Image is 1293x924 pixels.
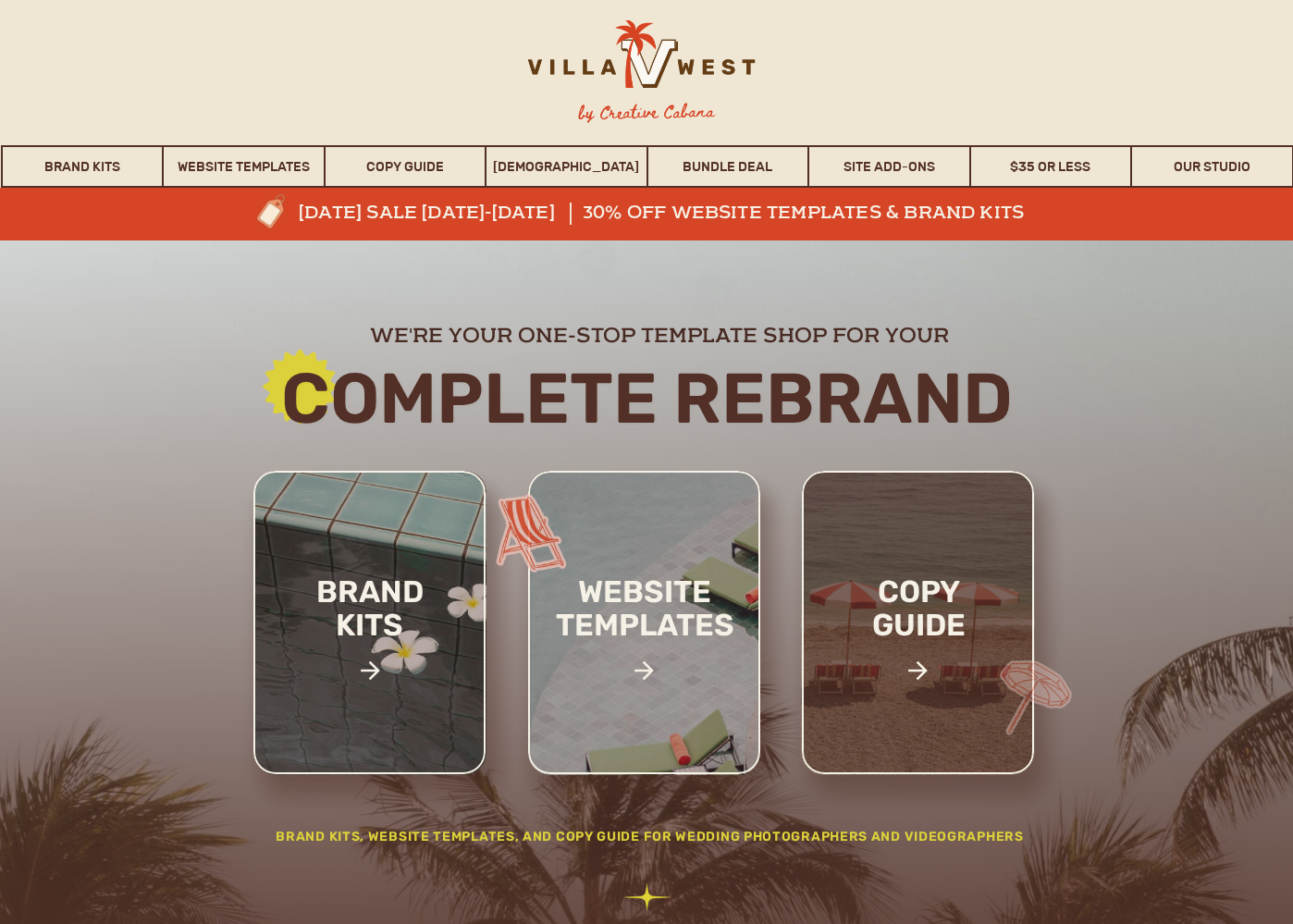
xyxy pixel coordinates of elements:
a: Site Add-Ons [809,145,969,188]
h3: by Creative Cabana [563,99,731,127]
a: copy guide [833,575,1004,704]
a: Website Templates [164,145,324,188]
h2: Complete rebrand [147,361,1147,436]
a: Copy Guide [326,145,486,188]
a: website templates [523,575,766,682]
a: [DATE] sale [DATE]-[DATE] [299,203,615,225]
h2: we're your one-stop template shop for your [238,322,1080,345]
a: Brand Kits [3,145,163,188]
a: Our Studio [1132,145,1292,188]
a: [DEMOGRAPHIC_DATA] [486,145,646,188]
a: Bundle Deal [648,145,808,188]
a: 30% off website templates & brand kits [583,203,1041,225]
a: $35 or Less [971,145,1131,188]
a: brand kits [291,575,448,704]
h2: Brand Kits, website templates, and Copy Guide for wedding photographers and videographers [235,827,1065,854]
